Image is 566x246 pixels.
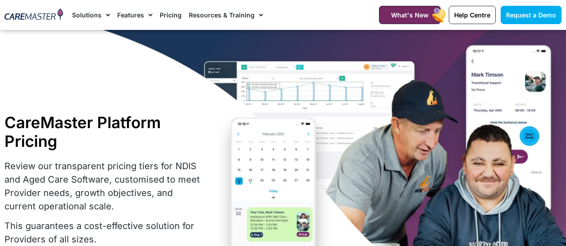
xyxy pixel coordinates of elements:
a: Request a Demo [501,6,562,24]
span: Request a Demo [506,11,556,19]
a: Help Centre [449,6,496,24]
p: Review our transparent pricing tiers for NDIS and Aged Care Software, customised to meet Provider... [4,159,202,213]
span: Help Centre [454,11,490,19]
img: CareMaster Logo [4,8,63,21]
p: This guarantees a cost-effective solution for Providers of all sizes. [4,219,202,246]
span: What's New [391,11,429,19]
h1: CareMaster Platform Pricing [4,113,202,150]
a: What's New [379,6,441,24]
